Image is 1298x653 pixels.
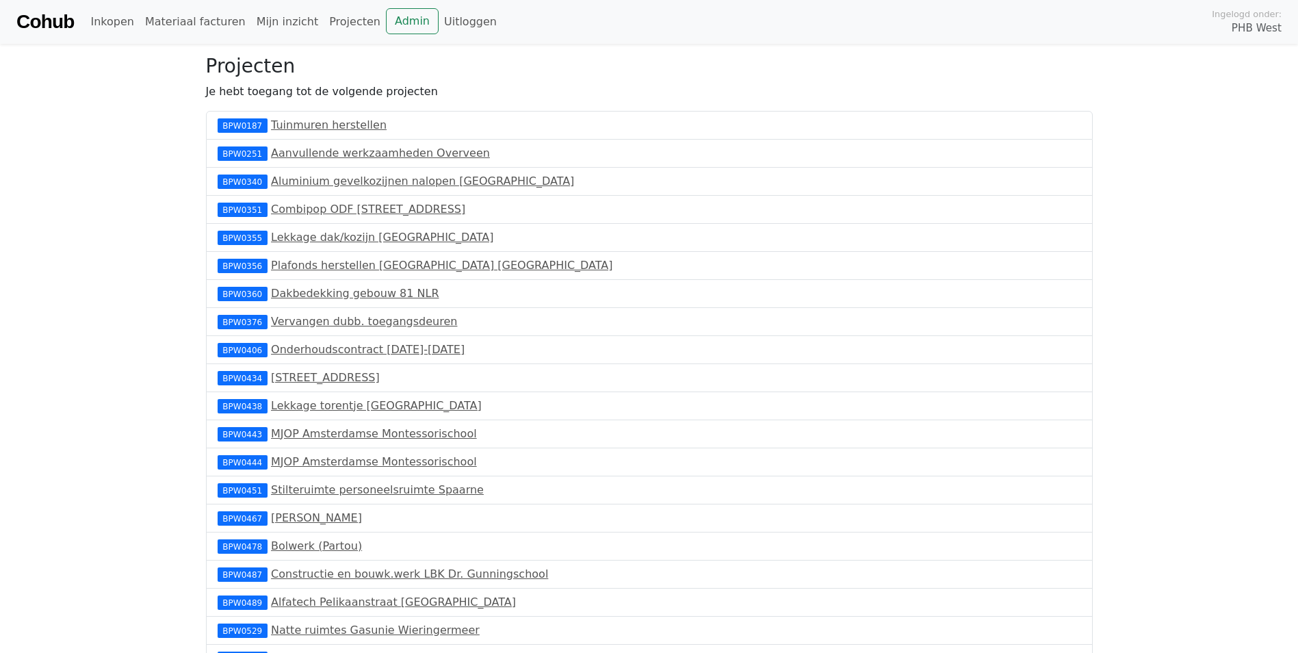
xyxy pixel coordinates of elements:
[271,455,477,468] a: MJOP Amsterdamse Montessorischool
[218,146,268,160] div: BPW0251
[271,175,574,188] a: Aluminium gevelkozijnen nalopen [GEOGRAPHIC_DATA]
[218,175,268,188] div: BPW0340
[1232,21,1282,36] span: PHB West
[271,539,362,552] a: Bolwerk (Partou)
[218,455,268,469] div: BPW0444
[218,596,268,609] div: BPW0489
[271,399,482,412] a: Lekkage torentje [GEOGRAPHIC_DATA]
[218,483,268,497] div: BPW0451
[271,231,493,244] a: Lekkage dak/kozijn [GEOGRAPHIC_DATA]
[16,5,74,38] a: Cohub
[386,8,439,34] a: Admin
[218,231,268,244] div: BPW0355
[140,8,251,36] a: Materiaal facturen
[324,8,386,36] a: Projecten
[271,343,465,356] a: Onderhoudscontract [DATE]-[DATE]
[218,315,268,329] div: BPW0376
[218,343,268,357] div: BPW0406
[218,399,268,413] div: BPW0438
[218,118,268,132] div: BPW0187
[271,624,480,637] a: Natte ruimtes Gasunie Wieringermeer
[218,427,268,441] div: BPW0443
[218,259,268,272] div: BPW0356
[206,84,1093,100] p: Je hebt toegang tot de volgende projecten
[218,624,268,637] div: BPW0529
[1212,8,1282,21] span: Ingelogd onder:
[271,371,380,384] a: [STREET_ADDRESS]
[218,287,268,300] div: BPW0360
[271,315,457,328] a: Vervangen dubb. toegangsdeuren
[218,511,268,525] div: BPW0467
[218,203,268,216] div: BPW0351
[271,427,477,440] a: MJOP Amsterdamse Montessorischool
[206,55,1093,78] h3: Projecten
[85,8,139,36] a: Inkopen
[271,483,484,496] a: Stilteruimte personeelsruimte Spaarne
[271,287,439,300] a: Dakbedekking gebouw 81 NLR
[439,8,502,36] a: Uitloggen
[271,596,516,609] a: Alfatech Pelikaanstraat [GEOGRAPHIC_DATA]
[271,259,612,272] a: Plafonds herstellen [GEOGRAPHIC_DATA] [GEOGRAPHIC_DATA]
[271,511,362,524] a: [PERSON_NAME]
[218,371,268,385] div: BPW0434
[271,203,465,216] a: Combipop ODF [STREET_ADDRESS]
[271,118,387,131] a: Tuinmuren herstellen
[271,567,548,580] a: Constructie en bouwk.werk LBK Dr. Gunningschool
[271,146,490,159] a: Aanvullende werkzaamheden Overveen
[251,8,324,36] a: Mijn inzicht
[218,567,268,581] div: BPW0487
[218,539,268,553] div: BPW0478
